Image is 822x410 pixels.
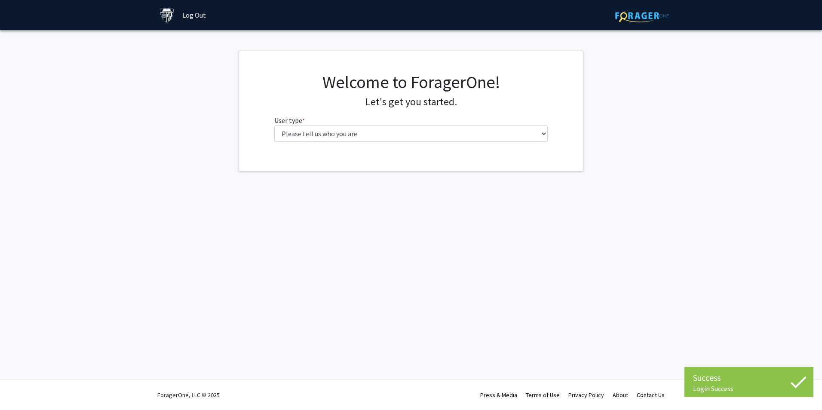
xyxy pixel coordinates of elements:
[480,391,517,399] a: Press & Media
[157,380,220,410] div: ForagerOne, LLC © 2025
[274,115,305,125] label: User type
[274,96,548,108] h4: Let's get you started.
[568,391,604,399] a: Privacy Policy
[274,72,548,92] h1: Welcome to ForagerOne!
[615,9,669,22] img: ForagerOne Logo
[693,371,805,384] div: Success
[526,391,560,399] a: Terms of Use
[613,391,628,399] a: About
[637,391,665,399] a: Contact Us
[693,384,805,393] div: Login Success
[159,8,175,23] img: Johns Hopkins University Logo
